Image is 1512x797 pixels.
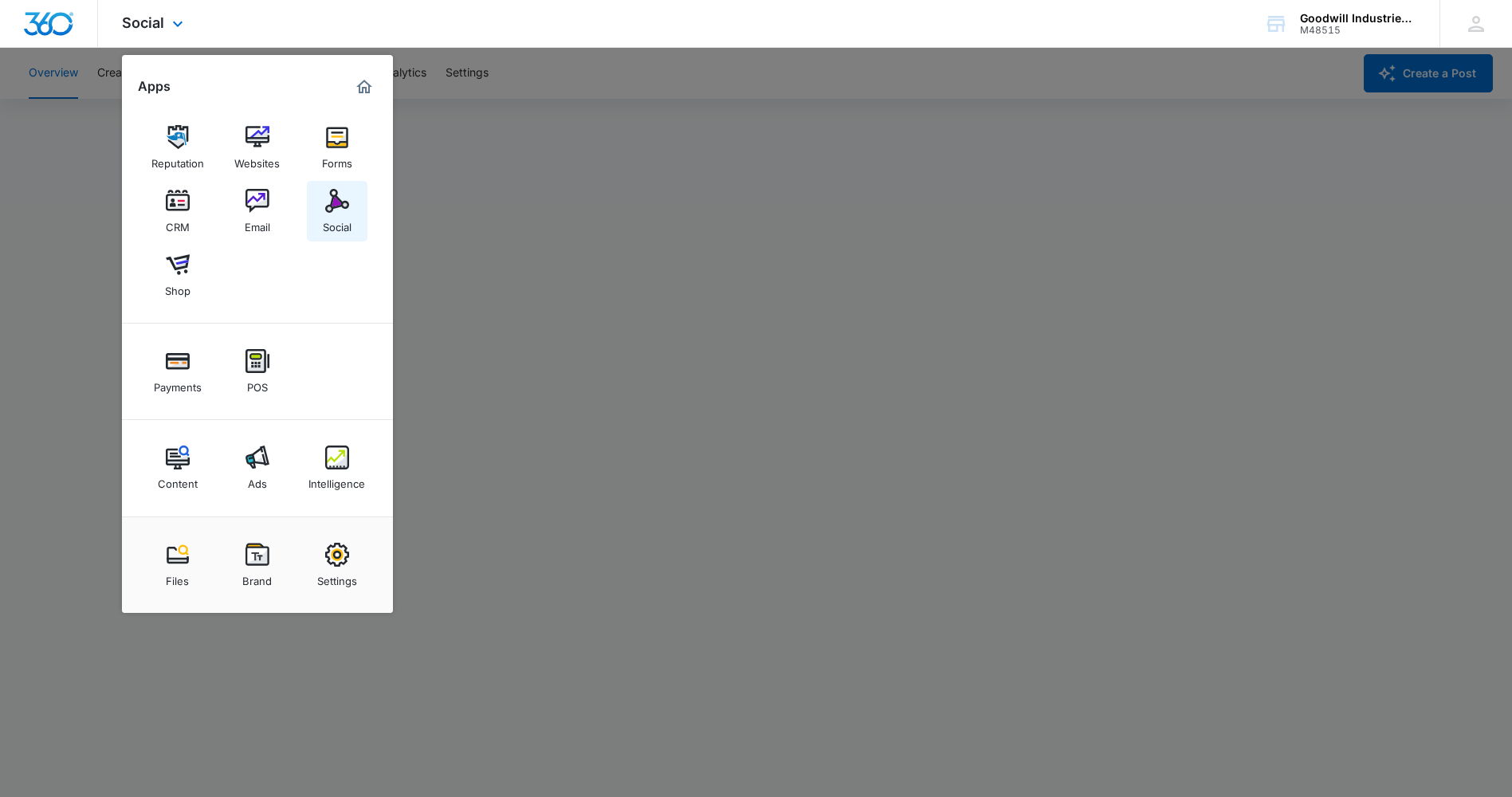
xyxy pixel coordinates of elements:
a: Settings [307,535,367,595]
div: Brand [242,567,272,587]
div: account name [1300,12,1416,25]
a: Social [307,181,367,241]
a: Reputation [147,117,208,178]
div: account id [1300,25,1416,36]
span: Social [122,14,164,31]
a: Intelligence [307,438,367,498]
div: Email [245,213,270,234]
div: Payments [154,373,202,394]
div: POS [247,373,268,394]
a: Content [147,438,208,498]
a: Shop [147,245,208,305]
h2: Apps [138,79,171,94]
a: Websites [227,117,288,178]
a: CRM [147,181,208,241]
div: Social [323,213,351,234]
a: Forms [307,117,367,178]
a: Payments [147,341,208,402]
div: CRM [166,213,190,234]
div: Websites [234,149,280,170]
div: Reputation [151,149,204,170]
div: Files [166,567,189,587]
div: Ads [248,469,267,490]
div: Shop [165,277,190,297]
a: Email [227,181,288,241]
div: Intelligence [308,469,365,490]
div: Content [158,469,198,490]
a: Files [147,535,208,595]
a: Marketing 360® Dashboard [351,74,377,100]
a: POS [227,341,288,402]
a: Ads [227,438,288,498]
a: Brand [227,535,288,595]
div: Forms [322,149,352,170]
div: Settings [317,567,357,587]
